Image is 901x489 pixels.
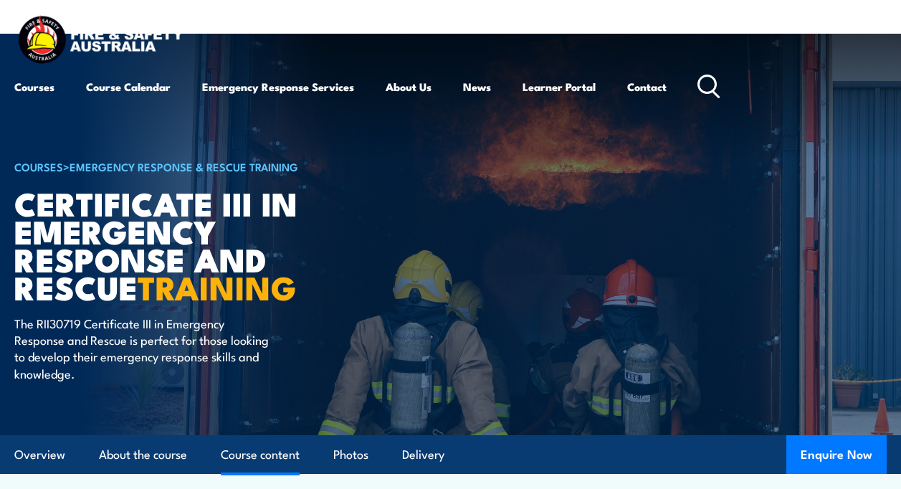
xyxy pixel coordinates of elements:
a: Courses [14,70,54,104]
h1: Certificate III in Emergency Response and Rescue [14,189,368,301]
a: Delivery [402,436,444,474]
p: The RII30719 Certificate III in Emergency Response and Rescue is perfect for those looking to dev... [14,315,276,382]
a: Photos [333,436,368,474]
a: Course Calendar [86,70,171,104]
a: News [463,70,491,104]
a: Overview [14,436,65,474]
button: Enquire Now [786,435,887,474]
a: Contact [627,70,667,104]
a: Learner Portal [523,70,596,104]
a: COURSES [14,158,63,174]
h6: > [14,158,368,175]
strong: TRAINING [138,262,297,311]
a: About Us [386,70,432,104]
a: About the course [99,436,187,474]
a: Emergency Response & Rescue Training [70,158,298,174]
a: Emergency Response Services [202,70,354,104]
a: Course content [221,436,300,474]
